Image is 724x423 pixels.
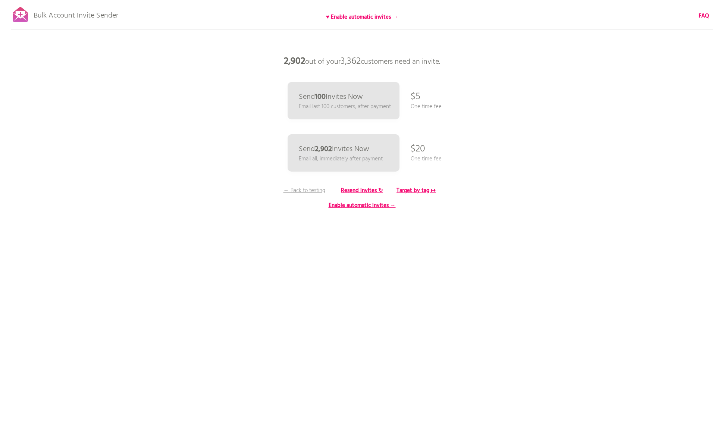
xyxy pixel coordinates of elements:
p: out of your customers need an invite. [250,50,474,73]
span: 3,362 [341,54,361,69]
p: One time fee [411,103,442,111]
p: Send Invites Now [299,93,363,101]
a: Send100Invites Now Email last 100 customers, after payment [288,82,399,119]
p: One time fee [411,155,442,163]
p: Bulk Account Invite Sender [34,4,118,23]
a: FAQ [699,12,709,20]
p: Email all, immediately after payment [299,155,383,163]
b: 100 [315,91,326,103]
b: Target by tag ↦ [397,186,436,195]
p: ← Back to testing [276,187,332,195]
p: $5 [411,86,420,108]
p: Email last 100 customers, after payment [299,103,391,111]
p: $20 [411,138,425,160]
b: 2,902 [315,143,332,155]
b: 2,902 [284,54,305,69]
b: ♥ Enable automatic invites → [326,13,398,22]
a: Send2,902Invites Now Email all, immediately after payment [288,134,399,172]
b: Resend invites ↻ [341,186,383,195]
b: FAQ [699,12,709,21]
p: Send Invites Now [299,145,369,153]
b: Enable automatic invites → [329,201,396,210]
